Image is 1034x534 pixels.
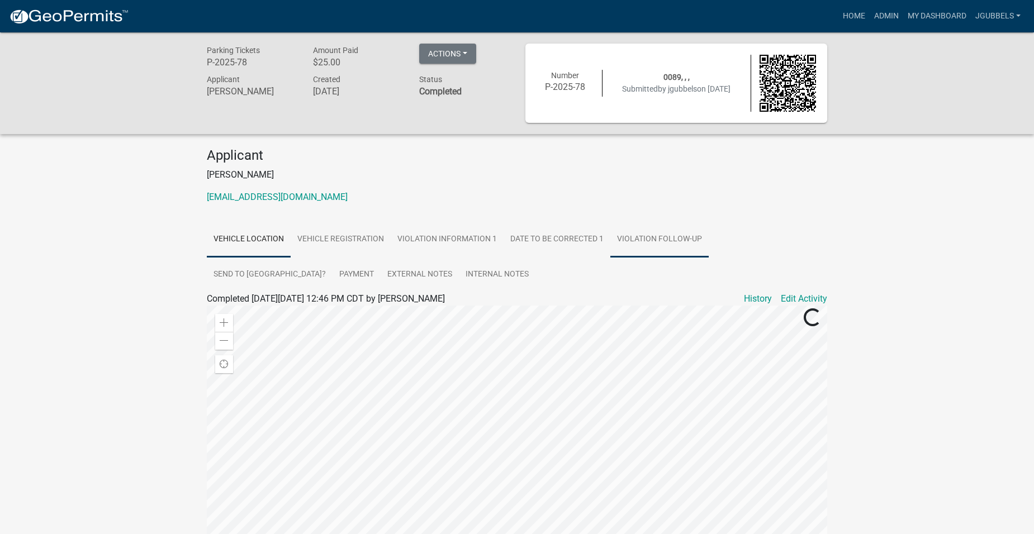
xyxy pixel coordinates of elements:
[744,292,772,306] a: History
[419,44,476,64] button: Actions
[313,46,358,55] span: Amount Paid
[459,257,535,293] a: Internal Notes
[551,71,579,80] span: Number
[207,75,240,84] span: Applicant
[622,84,731,93] span: Submitted on [DATE]
[419,86,462,97] strong: Completed
[207,222,291,258] a: Vehicle Location
[381,257,459,293] a: External Notes
[215,332,233,350] div: Zoom out
[207,46,260,55] span: Parking Tickets
[419,75,442,84] span: Status
[207,293,445,304] span: Completed [DATE][DATE] 12:46 PM CDT by [PERSON_NAME]
[333,257,381,293] a: Payment
[207,168,827,182] p: [PERSON_NAME]
[207,147,827,164] h4: Applicant
[207,86,296,97] h6: [PERSON_NAME]
[313,75,340,84] span: Created
[291,222,391,258] a: Vehicle Registration
[971,6,1025,27] a: jgubbels
[781,292,827,306] a: Edit Activity
[760,55,817,112] img: QR code
[537,82,594,92] h6: P-2025-78
[215,314,233,332] div: Zoom in
[903,6,971,27] a: My Dashboard
[504,222,610,258] a: Date To Be Corrected 1
[838,6,870,27] a: Home
[207,257,333,293] a: Send to [GEOGRAPHIC_DATA]?
[207,192,348,202] a: [EMAIL_ADDRESS][DOMAIN_NAME]
[215,355,233,373] div: Find my location
[313,57,402,68] h6: $25.00
[658,84,697,93] span: by jgubbels
[610,222,709,258] a: Violation Follow-up
[663,73,690,82] span: 0089, , ,
[207,57,296,68] h6: P-2025-78
[391,222,504,258] a: Violation Information 1
[313,86,402,97] h6: [DATE]
[870,6,903,27] a: Admin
